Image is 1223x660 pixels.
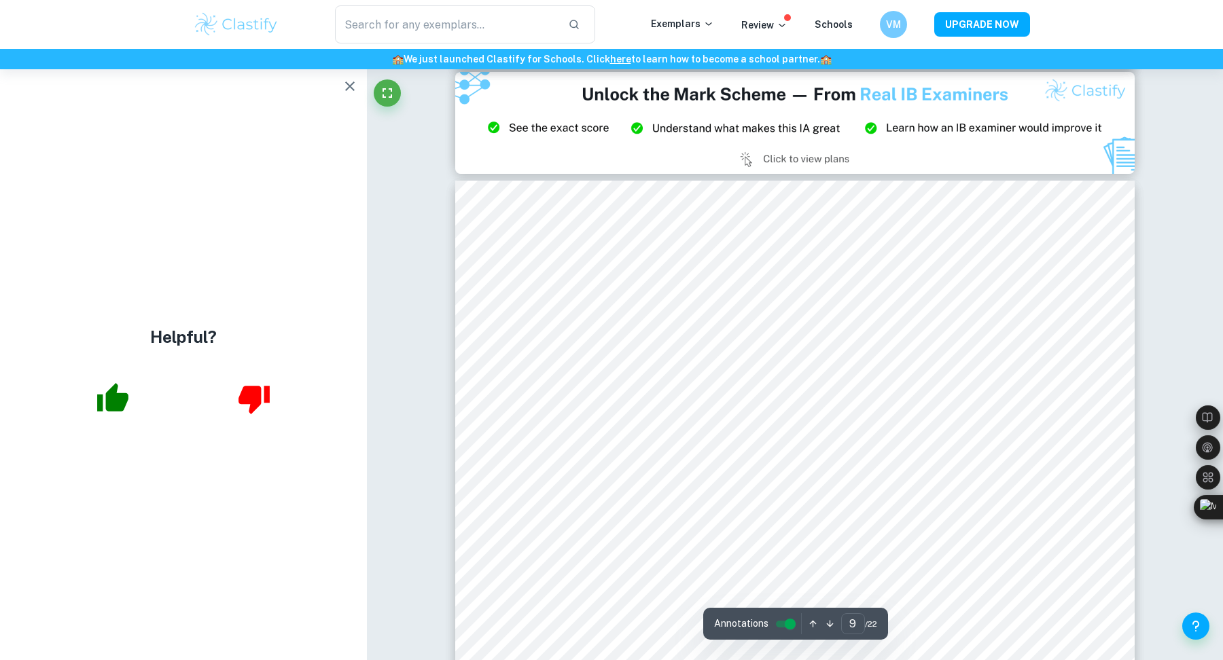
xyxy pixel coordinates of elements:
[651,16,714,31] p: Exemplars
[886,17,902,32] h6: VM
[880,11,907,38] button: VM
[815,19,853,30] a: Schools
[820,54,832,65] span: 🏫
[193,11,279,38] img: Clastify logo
[455,72,1135,174] img: Ad
[335,5,557,43] input: Search for any exemplars...
[1182,612,1209,640] button: Help and Feedback
[3,52,1220,67] h6: We just launched Clastify for Schools. Click to learn how to become a school partner.
[610,54,631,65] a: here
[741,18,787,33] p: Review
[392,54,404,65] span: 🏫
[150,325,217,349] h4: Helpful?
[714,617,768,631] span: Annotations
[934,12,1030,37] button: UPGRADE NOW
[374,79,401,107] button: Fullscreen
[865,618,877,630] span: / 22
